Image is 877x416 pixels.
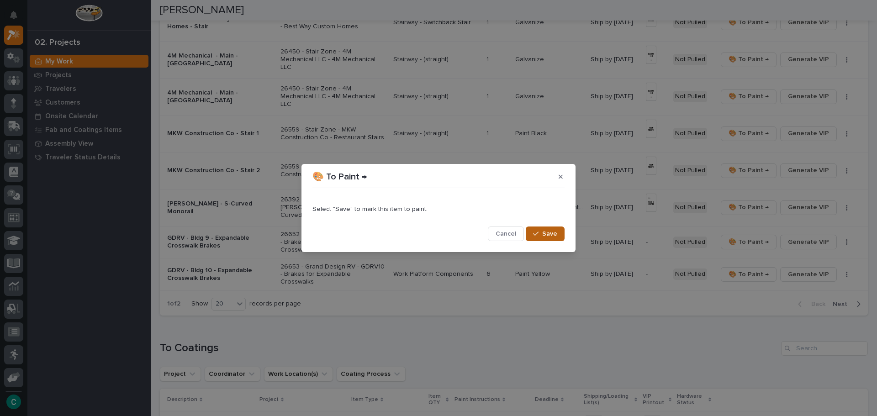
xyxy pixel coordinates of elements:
p: Select "Save" to mark this item to paint. [312,205,565,213]
span: Cancel [496,230,516,238]
button: Cancel [488,226,524,241]
span: Save [542,230,557,238]
p: 🎨 To Paint → [312,171,367,182]
button: Save [526,226,565,241]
